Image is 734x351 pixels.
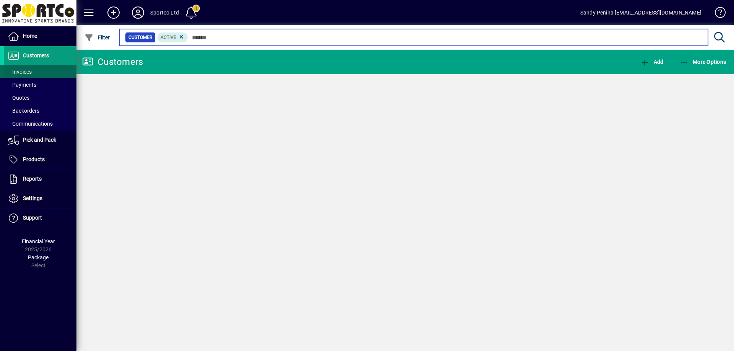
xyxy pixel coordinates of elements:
[23,156,45,162] span: Products
[640,59,663,65] span: Add
[4,27,76,46] a: Home
[4,150,76,169] a: Products
[83,31,112,44] button: Filter
[8,82,36,88] span: Payments
[82,56,143,68] div: Customers
[23,137,56,143] span: Pick and Pack
[150,6,179,19] div: Sportco Ltd
[23,52,49,58] span: Customers
[4,170,76,189] a: Reports
[28,254,49,260] span: Package
[4,131,76,150] a: Pick and Pack
[128,34,152,41] span: Customer
[4,65,76,78] a: Invoices
[4,104,76,117] a: Backorders
[23,176,42,182] span: Reports
[8,121,53,127] span: Communications
[8,69,32,75] span: Invoices
[4,209,76,228] a: Support
[580,6,702,19] div: Sandy Penina [EMAIL_ADDRESS][DOMAIN_NAME]
[23,195,42,201] span: Settings
[23,215,42,221] span: Support
[4,117,76,130] a: Communications
[680,59,726,65] span: More Options
[101,6,126,19] button: Add
[158,32,188,42] mat-chip: Activation Status: Active
[84,34,110,40] span: Filter
[678,55,728,69] button: More Options
[4,78,76,91] a: Payments
[22,238,55,244] span: Financial Year
[4,91,76,104] a: Quotes
[23,33,37,39] span: Home
[4,189,76,208] a: Settings
[709,2,724,26] a: Knowledge Base
[638,55,665,69] button: Add
[8,108,39,114] span: Backorders
[126,6,150,19] button: Profile
[8,95,29,101] span: Quotes
[161,35,176,40] span: Active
